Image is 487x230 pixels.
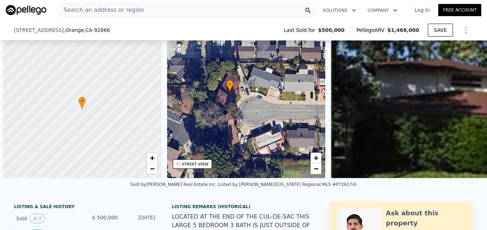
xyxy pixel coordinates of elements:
a: Free Account [438,4,481,16]
span: Pellego ARV [356,27,388,34]
div: • [226,80,233,92]
a: Zoom in [147,153,157,163]
span: $1,468,000 [387,27,419,33]
span: $ 500,000 [92,215,118,220]
span: • [79,98,86,104]
span: $500,000 [318,27,345,34]
span: , Orange [64,27,110,34]
span: + [150,153,154,162]
span: − [314,164,318,173]
div: [DATE] [123,214,155,223]
div: Listed by [PERSON_NAME] ([US_STATE] Regional MLS #P726174) [218,182,356,187]
a: Log In [406,6,438,14]
div: STREET VIEW [182,162,209,167]
span: + [314,153,318,162]
span: [STREET_ADDRESS] [14,27,64,34]
span: , CA 92866 [84,27,110,33]
span: − [150,164,154,173]
button: SAVE [428,24,453,37]
a: Zoom in [311,153,321,163]
button: Company [362,4,403,17]
div: Ask about this property [386,208,466,228]
span: Search an address or region [58,6,144,14]
div: Listing Remarks (Historical) [172,204,315,210]
span: Last Sold for [284,27,318,34]
a: Zoom out [147,163,157,174]
div: Sold [16,214,80,223]
button: View historical data [30,214,45,223]
div: LISTING & SALE HISTORY [14,204,157,211]
button: Show Options [459,23,473,37]
div: • [79,97,86,109]
a: Zoom out [311,163,321,174]
button: Solutions [317,4,362,17]
span: • [226,81,233,87]
img: Pellego [6,5,46,15]
div: Sold by [PERSON_NAME] Real Estate Inc. . [130,182,218,187]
